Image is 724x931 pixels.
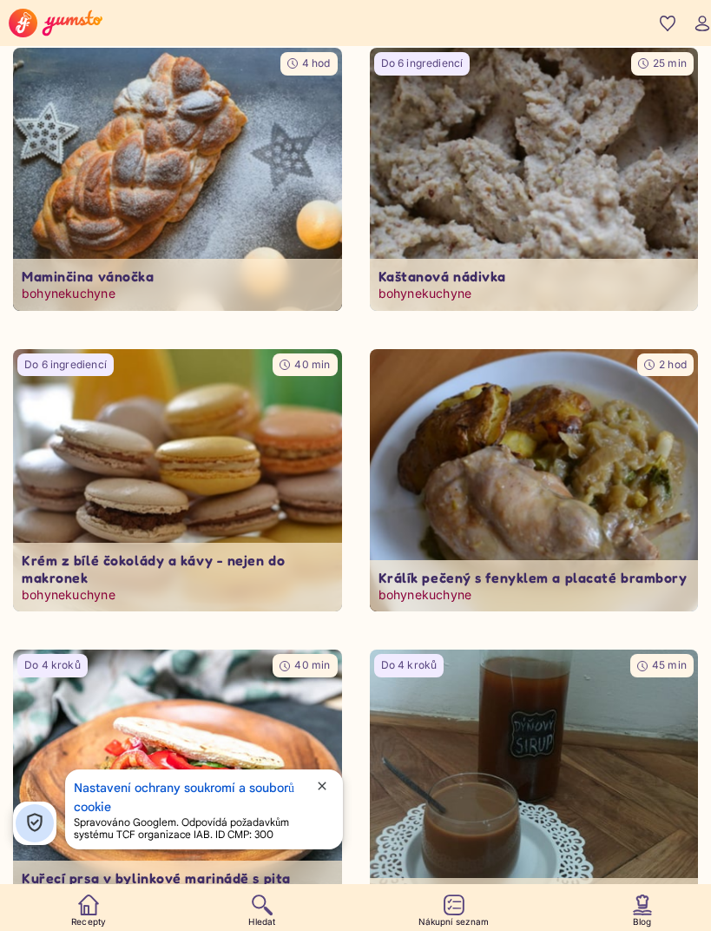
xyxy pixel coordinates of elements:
[418,915,490,928] p: Nákupní seznam
[294,658,330,671] span: 40 min
[13,349,342,612] a: undefinedDo 6 ingrediencí40 minKrém z bílé čokolády a kávy - nejen do makronekbohynekuchyne
[418,895,490,928] a: Nákupní seznam
[633,915,652,928] p: Blog
[378,285,690,302] p: bohynekuchyne
[24,658,81,673] p: Do 4 kroků
[13,48,342,311] a: undefined4 hodMaminčina vánočkabohynekuchyne
[378,267,690,285] p: Kaštanová nádivka
[653,56,687,69] span: 25 min
[71,895,106,928] a: Recepty
[632,895,653,928] a: Blog
[378,569,690,586] p: Králík pečený s fenyklem a placaté brambory
[659,358,687,371] span: 2 hod
[22,551,333,586] p: Krém z bílé čokolády a kávy - nejen do makronek
[22,586,333,604] p: bohynekuchyne
[5,41,350,317] img: undefined
[248,895,275,928] a: Hledat
[370,650,699,913] a: undefinedDo 4 kroků45 minKořeněný dýňový sirup
[378,586,690,604] p: bohynekuchyne
[361,41,706,317] img: undefined
[361,342,706,618] img: undefined
[24,358,107,373] p: Do 6 ingrediencí
[71,915,106,928] p: Recepty
[302,56,331,69] span: 4 hod
[22,267,333,285] p: Maminčina vánočka
[22,285,333,302] p: bohynekuchyne
[294,358,330,371] span: 40 min
[13,650,342,913] img: undefined
[370,650,699,913] img: undefined
[13,650,342,913] a: undefinedDo 4 kroků40 minKuřecí prsa v bylinkové marinádě s pita chlebem
[5,342,350,618] img: undefined
[381,658,438,673] p: Do 4 kroků
[370,48,699,311] a: undefinedDo 6 ingrediencí25 minKaštanová nádivkabohynekuchyne
[370,349,699,612] a: undefined2 hodKrálík pečený s fenyklem a placaté bramborybohynekuchyne
[652,658,687,671] span: 45 min
[248,915,275,928] p: Hledat
[381,56,464,71] p: Do 6 ingrediencí
[22,869,333,904] p: Kuřecí prsa v bylinkové marinádě s pita chlebem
